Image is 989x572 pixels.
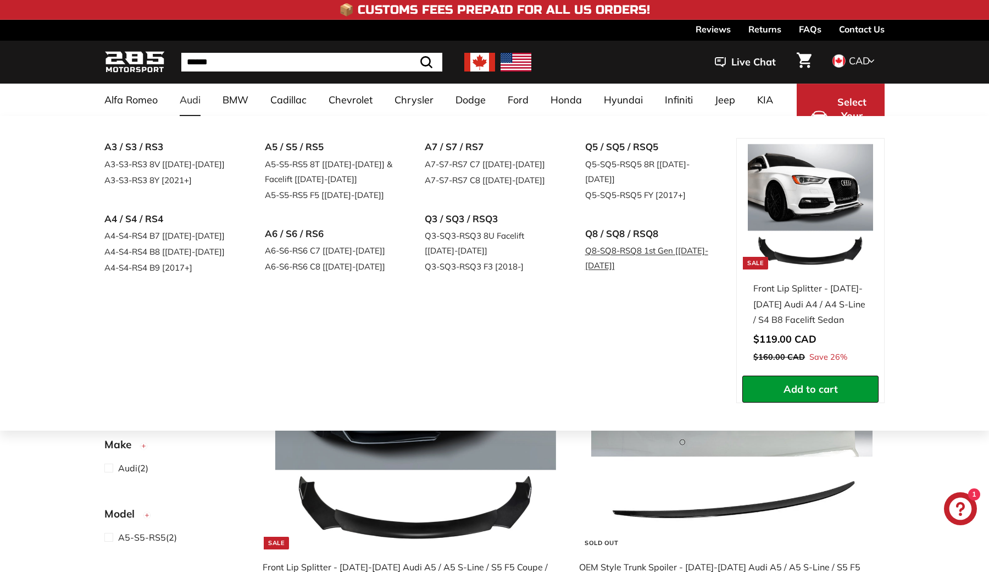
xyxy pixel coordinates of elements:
a: Reviews [696,20,731,38]
span: Save 26% [809,350,847,365]
a: A6 / S6 / RS6 [265,225,395,243]
a: A6-S6-RS6 C8 [[DATE]-[DATE]] [265,258,395,274]
a: A3-S3-RS3 8V [[DATE]-[DATE]] [104,156,234,172]
a: A5-S5-RS5 F5 [[DATE]-[DATE]] [265,187,395,203]
button: Add to cart [742,376,879,403]
img: Logo_285_Motorsport_areodynamics_components [104,50,165,75]
inbox-online-store-chat: Shopify online store chat [941,492,980,528]
a: Cart [790,43,818,81]
span: (2) [118,461,148,475]
button: Make [104,433,245,461]
a: Chevrolet [318,84,384,116]
a: KIA [746,84,784,116]
a: A4-S4-RS4 B9 [2017+] [104,260,234,276]
span: Select Your Vehicle [833,95,870,137]
a: Q3 / SQ3 / RSQ3 [425,210,554,228]
a: A4-S4-RS4 B8 [[DATE]-[DATE]] [104,244,234,260]
a: A6-S6-RS6 C7 [[DATE]-[DATE]] [265,243,395,258]
a: Q5-SQ5-RSQ5 FY [2017+] [585,187,715,203]
a: Q8-SQ8-RSQ8 1st Gen [[DATE]-[DATE]] [585,243,715,273]
a: A5-S5-RS5 8T [[DATE]-[DATE]] & Facelift [[DATE]-[DATE]] [265,156,395,187]
span: Live Chat [731,55,776,69]
h4: 📦 Customs Fees Prepaid for All US Orders! [339,3,650,16]
span: Audi [118,463,137,474]
a: BMW [212,84,259,116]
a: Cadillac [259,84,318,116]
span: (2) [118,531,177,544]
div: Sold Out [580,537,623,549]
a: A7-S7-RS7 C7 [[DATE]-[DATE]] [425,156,554,172]
a: Jeep [704,84,746,116]
span: Make [104,437,140,453]
a: Dodge [445,84,497,116]
span: Model [104,506,143,522]
div: Sale [743,257,768,269]
a: Chrysler [384,84,445,116]
span: $119.00 CAD [753,333,816,345]
a: A7 / S7 / RS7 [425,138,554,156]
a: Returns [748,20,781,38]
a: Q3-SQ3-RSQ3 8U Facelift [[DATE]-[DATE]] [425,228,554,258]
a: Alfa Romeo [93,84,169,116]
a: A7-S7-RS7 C8 [[DATE]-[DATE]] [425,172,554,188]
span: $160.00 CAD [753,352,805,362]
a: FAQs [799,20,821,38]
button: Model [104,503,245,530]
span: Add to cart [784,383,838,395]
a: Honda [540,84,593,116]
a: Audi [169,84,212,116]
a: Q8 / SQ8 / RSQ8 [585,225,715,243]
a: Q5-SQ5-RSQ5 8R [[DATE]-[DATE]] [585,156,715,187]
a: Sale Front Lip Splitter - [DATE]-[DATE] Audi A4 / A4 S-Line / S4 B8 Facelift Sedan Save 26% [742,139,879,376]
a: Ford [497,84,540,116]
span: A5-S5-RS5 [118,532,166,543]
a: A3-S3-RS3 8Y [2021+] [104,172,234,188]
a: A5 / S5 / RS5 [265,138,395,156]
button: Live Chat [701,48,790,76]
a: Contact Us [839,20,885,38]
input: Search [181,53,442,71]
a: Q5 / SQ5 / RSQ5 [585,138,715,156]
a: A4 / S4 / RS4 [104,210,234,228]
div: Sale [264,537,289,549]
a: Infiniti [654,84,704,116]
span: CAD [849,54,870,67]
div: Front Lip Splitter - [DATE]-[DATE] Audi A4 / A4 S-Line / S4 B8 Facelift Sedan [753,280,868,328]
a: A3 / S3 / RS3 [104,138,234,156]
a: Hyundai [593,84,654,116]
a: Q3-SQ3-RSQ3 F3 [2018-] [425,258,554,274]
a: A4-S4-RS4 B7 [[DATE]-[DATE]] [104,228,234,244]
